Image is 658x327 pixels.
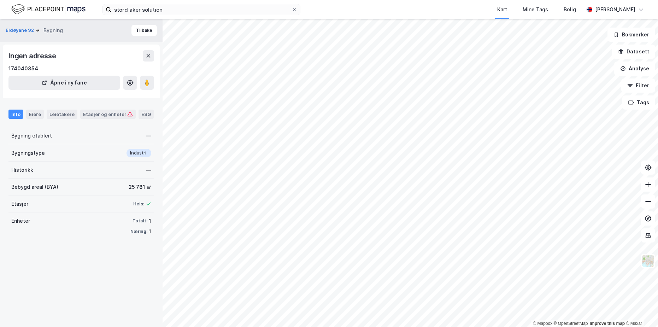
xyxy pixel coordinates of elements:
input: Søk på adresse, matrikkel, gårdeiere, leietakere eller personer [111,4,292,15]
div: Bebygd areal (BYA) [11,183,58,191]
div: Etasjer [11,200,28,208]
button: Eldøyane 92 [6,27,35,34]
div: Info [8,110,23,119]
div: Eiere [26,110,44,119]
img: Z [641,254,655,268]
div: 1 [149,217,151,225]
div: Ingen adresse [8,50,57,62]
div: Bolig [564,5,576,14]
div: Heis: [133,201,144,207]
div: 25 781 ㎡ [129,183,151,191]
div: Mine Tags [523,5,548,14]
button: Åpne i ny fane [8,76,120,90]
div: 174040354 [8,64,38,73]
button: Tags [622,95,655,110]
img: logo.f888ab2527a4732fd821a326f86c7f29.svg [11,3,86,16]
div: [PERSON_NAME] [595,5,635,14]
iframe: Chat Widget [623,293,658,327]
div: 1 [149,227,151,236]
div: Bygningstype [11,149,45,157]
div: — [146,166,151,174]
a: OpenStreetMap [554,321,588,326]
button: Analyse [614,62,655,76]
div: Enheter [11,217,30,225]
button: Bokmerker [607,28,655,42]
div: Bygning etablert [11,132,52,140]
a: Mapbox [533,321,552,326]
a: Improve this map [590,321,625,326]
div: ESG [139,110,154,119]
div: Totalt: [133,218,147,224]
button: Filter [621,78,655,93]
div: Etasjer og enheter [83,111,133,117]
div: — [146,132,151,140]
div: Historikk [11,166,33,174]
div: Leietakere [47,110,77,119]
div: Bygning [43,26,63,35]
div: Næring: [130,229,147,234]
div: Kart [497,5,507,14]
button: Datasett [612,45,655,59]
button: Tilbake [131,25,157,36]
